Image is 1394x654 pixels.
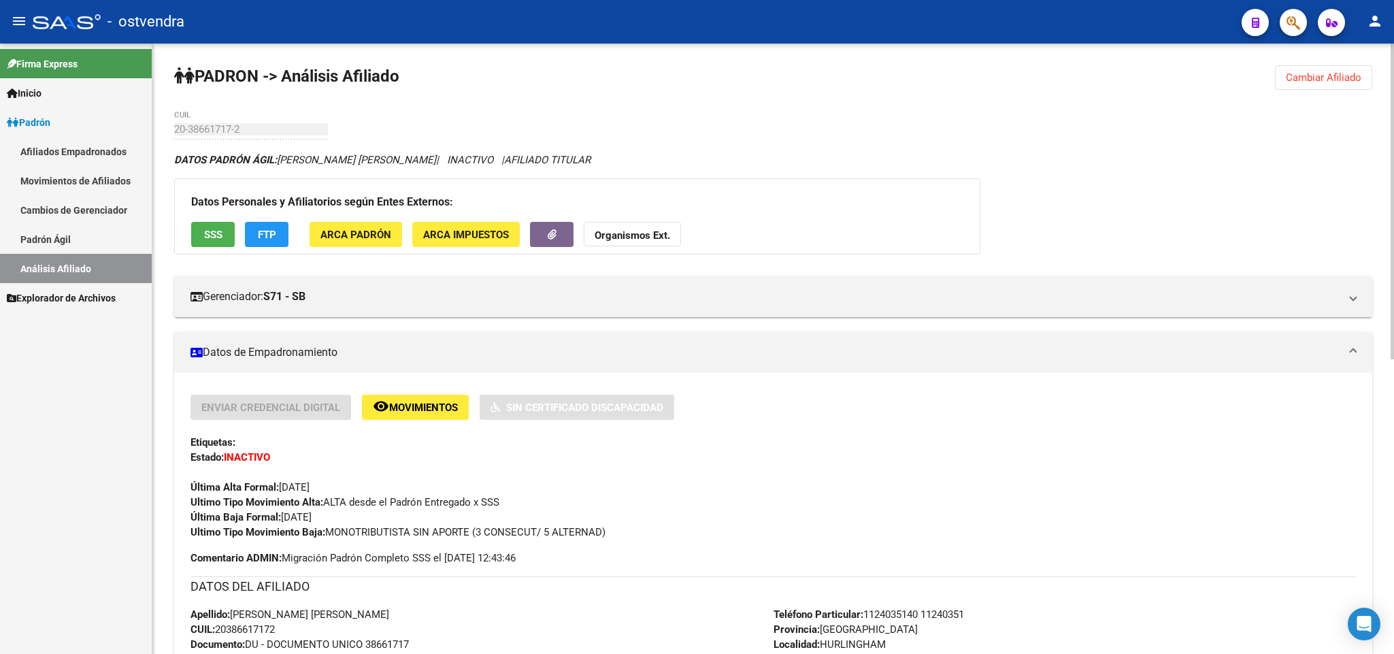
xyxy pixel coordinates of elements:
[190,623,215,636] strong: CUIL:
[362,395,469,420] button: Movimientos
[190,552,282,564] strong: Comentario ADMIN:
[1286,71,1361,84] span: Cambiar Afiliado
[7,291,116,306] span: Explorador de Archivos
[190,481,310,493] span: [DATE]
[190,551,516,566] span: Migración Padrón Completo SSS el [DATE] 12:43:46
[7,115,50,130] span: Padrón
[504,154,591,166] span: AFILIADO TITULAR
[11,13,27,29] mat-icon: menu
[190,481,279,493] strong: Última Alta Formal:
[174,154,277,166] strong: DATOS PADRÓN ÁGIL:
[190,608,389,621] span: [PERSON_NAME] [PERSON_NAME]
[423,229,509,241] span: ARCA Impuestos
[1275,65,1372,90] button: Cambiar Afiliado
[506,402,663,414] span: Sin Certificado Discapacidad
[1348,608,1380,640] div: Open Intercom Messenger
[190,623,275,636] span: 20386617172
[190,638,409,651] span: DU - DOCUMENTO UNICO 38661717
[774,608,863,621] strong: Teléfono Particular:
[245,222,288,247] button: FTP
[774,623,918,636] span: [GEOGRAPHIC_DATA]
[190,526,325,538] strong: Ultimo Tipo Movimiento Baja:
[310,222,402,247] button: ARCA Padrón
[190,451,224,463] strong: Estado:
[373,398,389,414] mat-icon: remove_red_eye
[412,222,520,247] button: ARCA Impuestos
[191,193,963,212] h3: Datos Personales y Afiliatorios según Entes Externos:
[107,7,184,37] span: - ostvendra
[190,289,1340,304] mat-panel-title: Gerenciador:
[774,638,886,651] span: HURLINGHAM
[595,229,670,242] strong: Organismos Ext.
[190,608,230,621] strong: Apellido:
[190,511,281,523] strong: Última Baja Formal:
[191,222,235,247] button: SSS
[258,229,276,241] span: FTP
[204,229,222,241] span: SSS
[190,436,235,448] strong: Etiquetas:
[389,402,458,414] span: Movimientos
[480,395,674,420] button: Sin Certificado Discapacidad
[190,577,1356,596] h3: DATOS DEL AFILIADO
[320,229,391,241] span: ARCA Padrón
[174,67,399,86] strong: PADRON -> Análisis Afiliado
[190,638,245,651] strong: Documento:
[7,56,78,71] span: Firma Express
[774,608,964,621] span: 1124035140 11240351
[7,86,42,101] span: Inicio
[224,451,270,463] strong: INACTIVO
[190,395,351,420] button: Enviar Credencial Digital
[190,345,1340,360] mat-panel-title: Datos de Empadronamiento
[190,511,312,523] span: [DATE]
[263,289,305,304] strong: S71 - SB
[774,638,820,651] strong: Localidad:
[1367,13,1383,29] mat-icon: person
[190,496,323,508] strong: Ultimo Tipo Movimiento Alta:
[174,276,1372,317] mat-expansion-panel-header: Gerenciador:S71 - SB
[201,402,340,414] span: Enviar Credencial Digital
[174,154,591,166] i: | INACTIVO |
[174,332,1372,373] mat-expansion-panel-header: Datos de Empadronamiento
[174,154,436,166] span: [PERSON_NAME] [PERSON_NAME]
[190,526,605,538] span: MONOTRIBUTISTA SIN APORTE (3 CONSECUT/ 5 ALTERNAD)
[774,623,820,636] strong: Provincia:
[190,496,499,508] span: ALTA desde el Padrón Entregado x SSS
[584,222,681,247] button: Organismos Ext.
